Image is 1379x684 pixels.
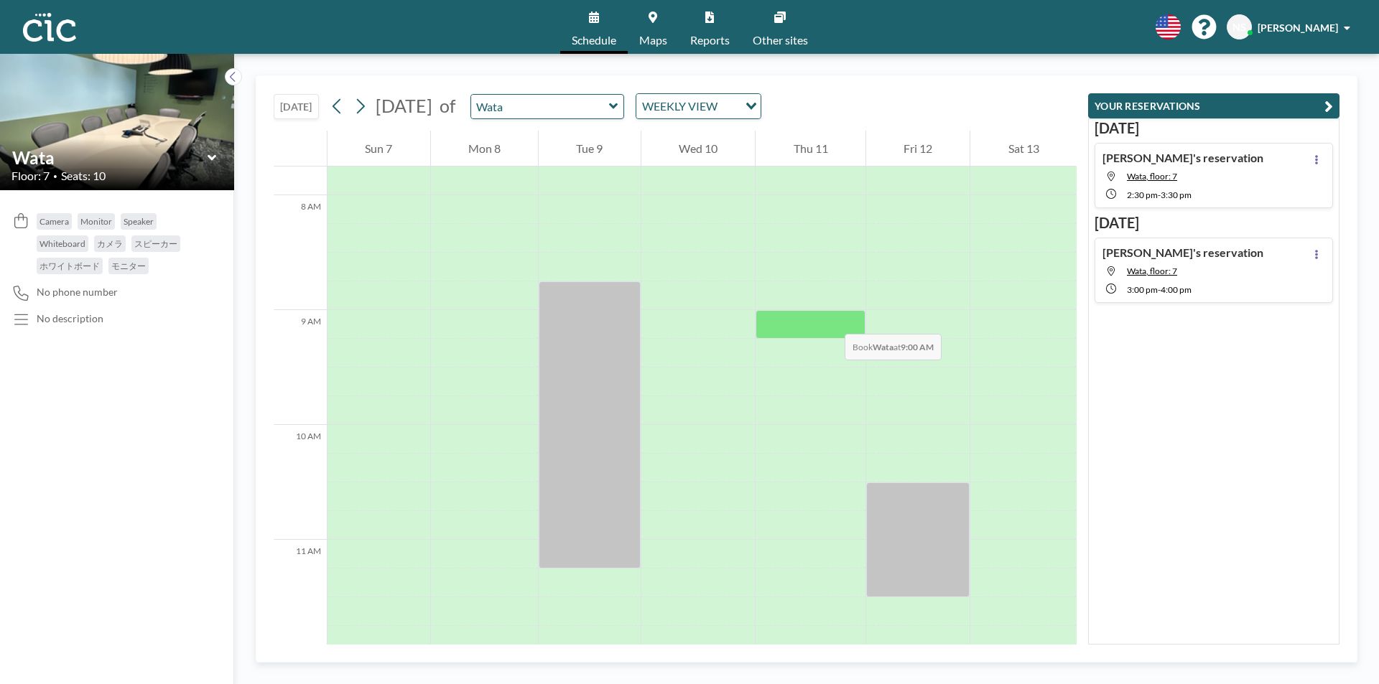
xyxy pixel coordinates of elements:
span: モニター [111,261,146,271]
div: Thu 11 [756,131,865,167]
span: Speaker [124,216,154,227]
input: Search for option [722,97,737,116]
span: ホワイトボード [40,261,100,271]
span: Reports [690,34,730,46]
img: organization-logo [23,13,76,42]
span: Wata, floor: 7 [1127,171,1177,182]
span: NS [1232,21,1246,34]
div: Sat 13 [970,131,1077,167]
span: Maps [639,34,667,46]
div: No description [37,312,103,325]
span: 2:30 PM [1127,189,1158,200]
span: - [1158,189,1161,200]
div: 8 AM [274,195,327,310]
span: Camera [40,216,69,227]
span: 4:00 PM [1161,284,1192,295]
h3: [DATE] [1095,214,1333,232]
span: Floor: 7 [11,169,50,183]
button: [DATE] [274,94,319,119]
div: 11 AM [274,540,327,655]
input: Wata [471,95,609,118]
span: WEEKLY VIEW [639,97,720,116]
button: YOUR RESERVATIONS [1088,93,1339,118]
span: • [53,172,57,181]
h4: [PERSON_NAME]'s reservation [1102,245,1263,260]
div: 9 AM [274,310,327,425]
span: Whiteboard [40,238,85,249]
div: Tue 9 [539,131,641,167]
span: スピーカー [134,238,177,249]
div: Mon 8 [431,131,539,167]
div: Search for option [636,94,761,118]
div: 10 AM [274,425,327,540]
b: 9:00 AM [901,342,934,352]
h3: [DATE] [1095,119,1333,137]
div: Sun 7 [328,131,430,167]
span: 3:30 PM [1161,189,1192,200]
span: [DATE] [376,95,432,116]
input: Wata [12,147,208,168]
span: Monitor [80,216,112,227]
span: Other sites [753,34,808,46]
span: Book at [845,334,942,360]
span: カメラ [97,238,123,249]
span: Wata, floor: 7 [1127,266,1177,276]
b: Wata [873,342,893,352]
h4: [PERSON_NAME]'s reservation [1102,151,1263,165]
span: 3:00 PM [1127,284,1158,295]
div: Wed 10 [641,131,756,167]
span: Schedule [572,34,616,46]
span: - [1158,284,1161,295]
div: Fri 12 [866,131,970,167]
span: No phone number [37,286,118,299]
span: [PERSON_NAME] [1258,22,1338,34]
span: Seats: 10 [61,169,106,183]
span: of [440,95,455,117]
